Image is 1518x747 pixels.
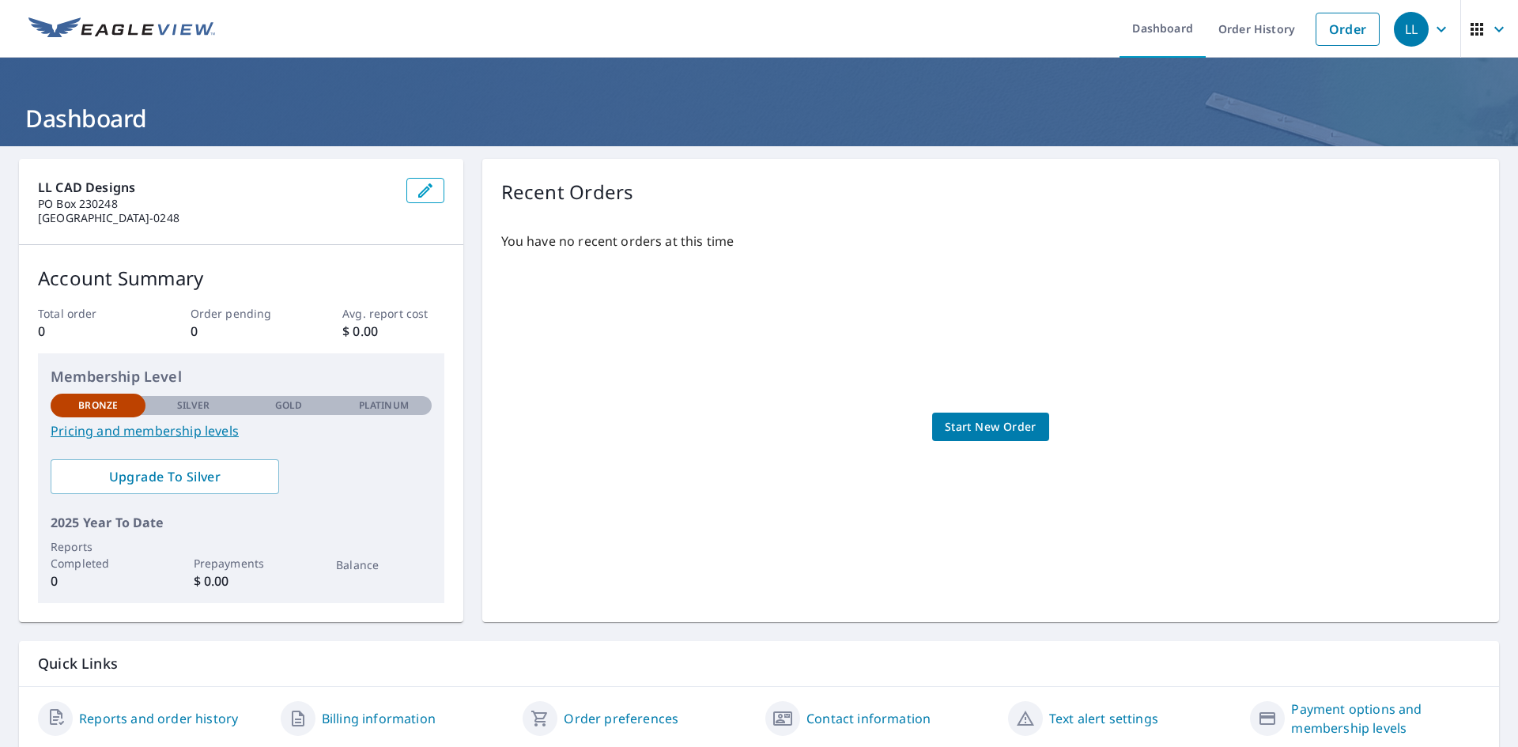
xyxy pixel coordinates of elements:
p: Membership Level [51,366,432,387]
p: Bronze [78,398,118,413]
p: Total order [38,305,139,322]
p: Balance [336,556,431,573]
a: Contact information [806,709,931,728]
p: 0 [38,322,139,341]
span: Upgrade To Silver [63,468,266,485]
p: Platinum [359,398,409,413]
p: $ 0.00 [342,322,444,341]
p: Avg. report cost [342,305,444,322]
p: Reports Completed [51,538,145,572]
div: LL [1394,12,1429,47]
a: Payment options and membership levels [1291,700,1480,738]
a: Start New Order [932,413,1049,442]
p: Recent Orders [501,178,634,206]
img: EV Logo [28,17,215,41]
p: 2025 Year To Date [51,513,432,532]
p: [GEOGRAPHIC_DATA]-0248 [38,211,394,225]
p: You have no recent orders at this time [501,232,1480,251]
p: Order pending [191,305,292,322]
a: Upgrade To Silver [51,459,279,494]
a: Billing information [322,709,436,728]
a: Reports and order history [79,709,238,728]
p: Prepayments [194,555,289,572]
p: Gold [275,398,302,413]
h1: Dashboard [19,102,1499,134]
a: Order preferences [564,709,678,728]
p: LL CAD Designs [38,178,394,197]
a: Pricing and membership levels [51,421,432,440]
p: Silver [177,398,210,413]
p: 0 [51,572,145,590]
p: Quick Links [38,654,1480,673]
span: Start New Order [945,417,1037,437]
p: $ 0.00 [194,572,289,590]
a: Text alert settings [1049,709,1158,728]
p: 0 [191,322,292,341]
p: PO Box 230248 [38,197,394,211]
p: Account Summary [38,264,444,292]
a: Order [1316,13,1380,46]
